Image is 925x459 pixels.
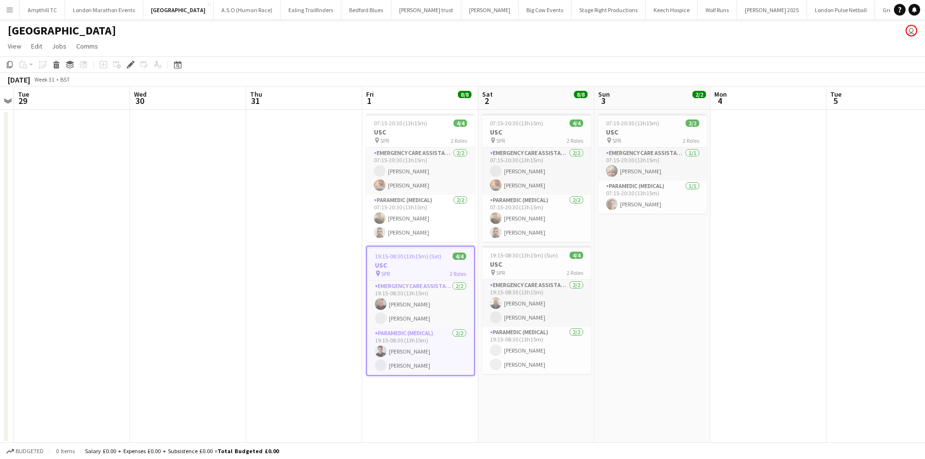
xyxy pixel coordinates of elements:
app-card-role: Paramedic (Medical)2/207:15-20:30 (13h15m)[PERSON_NAME][PERSON_NAME] [482,195,591,242]
span: Mon [714,90,727,99]
span: 19:15-08:30 (13h15m) (Sun) [490,252,558,259]
span: 2 Roles [567,269,583,276]
button: Big Cow Events [519,0,572,19]
span: 4/4 [570,252,583,259]
div: 2 Jobs [574,99,589,106]
app-card-role: Emergency Care Assistant (Medical)2/207:15-20:30 (13h15m)[PERSON_NAME][PERSON_NAME] [366,148,475,195]
span: View [8,42,21,51]
span: Sat [482,90,493,99]
app-card-role: Paramedic (Medical)2/219:15-08:30 (13h15m)[PERSON_NAME][PERSON_NAME] [482,327,591,374]
span: Fri [366,90,374,99]
app-job-card: 19:15-08:30 (13h15m) (Sat)4/4USC SPR2 RolesEmergency Care Assistant (Medical)2/219:15-08:30 (13h1... [366,246,475,376]
app-card-role: Paramedic (Medical)2/219:15-08:30 (13h15m)[PERSON_NAME][PERSON_NAME] [367,328,474,375]
h3: USC [367,261,474,270]
span: 2/2 [692,91,706,98]
span: 07:15-20:30 (13h15m) [606,119,659,127]
button: Ealing Trailfinders [281,0,341,19]
button: [GEOGRAPHIC_DATA] [143,0,214,19]
a: Jobs [48,40,70,52]
a: Edit [27,40,46,52]
span: 4/4 [454,119,467,127]
span: 2 Roles [450,270,466,277]
app-user-avatar: Mark Boobier [906,25,917,36]
span: 8/8 [458,91,471,98]
span: 5 [829,95,841,106]
h1: [GEOGRAPHIC_DATA] [8,23,116,38]
button: [PERSON_NAME] [461,0,519,19]
a: Comms [72,40,102,52]
h3: USC [366,128,475,136]
button: Bedford Blues [341,0,391,19]
span: 29 [17,95,29,106]
span: 2 Roles [683,137,699,144]
span: 07:15-20:30 (13h15m) [490,119,543,127]
span: Budgeted [16,448,44,455]
button: London Pulse Netball [807,0,875,19]
span: 4/4 [453,253,466,260]
button: A.S.O (Human Race) [214,0,281,19]
div: Salary £0.00 + Expenses £0.00 + Subsistence £0.00 = [85,447,279,455]
span: 4/4 [570,119,583,127]
span: SPR [496,269,505,276]
span: SPR [380,137,389,144]
app-job-card: 07:15-20:30 (13h15m)2/2USC SPR2 RolesEmergency Care Assistant (Medical)1/107:15-20:30 (13h15m)[PE... [598,114,707,214]
span: SPR [381,270,390,277]
span: SPR [496,137,505,144]
h3: USC [482,128,591,136]
app-card-role: Emergency Care Assistant (Medical)1/107:15-20:30 (13h15m)[PERSON_NAME] [598,148,707,181]
span: 19:15-08:30 (13h15m) (Sat) [375,253,441,260]
app-card-role: Paramedic (Medical)1/107:15-20:30 (13h15m)[PERSON_NAME] [598,181,707,214]
span: 31 [249,95,262,106]
span: 4 [713,95,727,106]
span: Week 31 [32,76,56,83]
span: 2/2 [686,119,699,127]
a: View [4,40,25,52]
span: Tue [18,90,29,99]
div: BST [60,76,70,83]
app-card-role: Emergency Care Assistant (Medical)2/219:15-08:30 (13h15m)[PERSON_NAME][PERSON_NAME] [482,280,591,327]
span: Comms [76,42,98,51]
app-job-card: 07:15-20:30 (13h15m)4/4USC SPR2 RolesEmergency Care Assistant (Medical)2/207:15-20:30 (13h15m)[PE... [482,114,591,242]
div: [DATE] [8,75,30,85]
span: Jobs [52,42,67,51]
app-card-role: Paramedic (Medical)2/207:15-20:30 (13h15m)[PERSON_NAME][PERSON_NAME] [366,195,475,242]
app-job-card: 19:15-08:30 (13h15m) (Sun)4/4USC SPR2 RolesEmergency Care Assistant (Medical)2/219:15-08:30 (13h1... [482,246,591,374]
span: Thu [250,90,262,99]
span: Sun [598,90,610,99]
button: Budgeted [5,446,45,457]
app-card-role: Emergency Care Assistant (Medical)2/219:15-08:30 (13h15m)[PERSON_NAME][PERSON_NAME] [367,281,474,328]
button: Keech Hospice [646,0,698,19]
button: Wolf Runs [698,0,737,19]
div: 2 Jobs [458,99,473,106]
span: 2 Roles [567,137,583,144]
h3: USC [598,128,707,136]
span: SPR [612,137,621,144]
span: Edit [31,42,42,51]
span: Wed [134,90,147,99]
button: Ampthill TC [20,0,65,19]
span: 2 [481,95,493,106]
app-job-card: 07:15-20:30 (13h15m)4/4USC SPR2 RolesEmergency Care Assistant (Medical)2/207:15-20:30 (13h15m)[PE... [366,114,475,242]
button: [PERSON_NAME] 2025 [737,0,807,19]
button: London Marathon Events [65,0,143,19]
h3: USC [482,260,591,269]
span: 2 Roles [451,137,467,144]
span: Total Budgeted £0.00 [218,447,279,455]
button: Stage Right Productions [572,0,646,19]
span: 8/8 [574,91,588,98]
span: 3 [597,95,610,106]
app-card-role: Emergency Care Assistant (Medical)2/207:15-20:30 (13h15m)[PERSON_NAME][PERSON_NAME] [482,148,591,195]
span: 0 items [53,447,77,455]
span: Tue [830,90,841,99]
span: 30 [133,95,147,106]
button: [PERSON_NAME] trust [391,0,461,19]
span: 07:15-20:30 (13h15m) [374,119,427,127]
span: 1 [365,95,374,106]
div: 1 Job [693,99,706,106]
